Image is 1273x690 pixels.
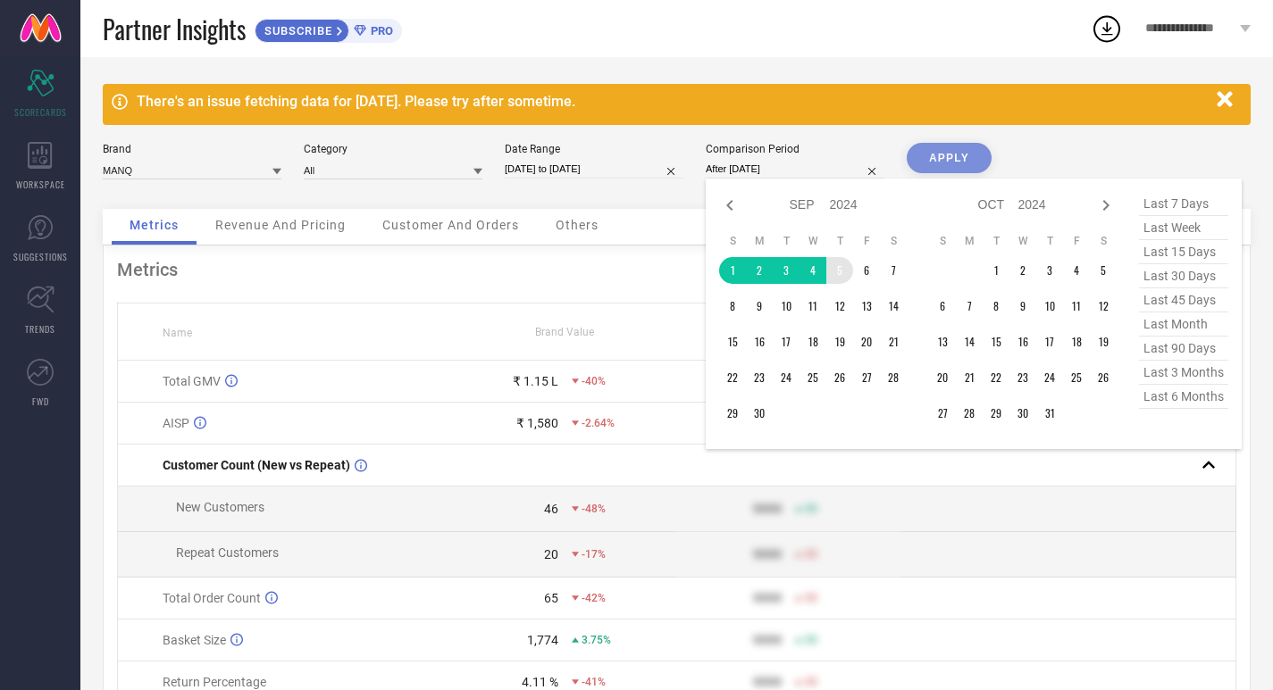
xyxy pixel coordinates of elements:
[163,633,226,647] span: Basket Size
[746,364,773,391] td: Mon Sep 23 2024
[176,545,279,560] span: Repeat Customers
[956,293,983,320] td: Mon Oct 07 2024
[880,257,907,284] td: Sat Sep 07 2024
[826,257,853,284] td: Thu Sep 05 2024
[773,364,800,391] td: Tue Sep 24 2024
[880,293,907,320] td: Sat Sep 14 2024
[1009,364,1036,391] td: Wed Oct 23 2024
[14,105,67,119] span: SCORECARDS
[853,328,880,355] td: Fri Sep 20 2024
[1139,361,1228,385] span: last 3 months
[719,293,746,320] td: Sun Sep 08 2024
[805,592,817,604] span: 50
[163,591,261,605] span: Total Order Count
[1090,293,1117,320] td: Sat Oct 12 2024
[826,234,853,248] th: Thursday
[1036,234,1063,248] th: Thursday
[535,326,594,338] span: Brand Value
[719,234,746,248] th: Sunday
[1139,264,1228,288] span: last 30 days
[544,502,558,516] div: 46
[880,234,907,248] th: Saturday
[929,364,956,391] td: Sun Oct 20 2024
[582,548,606,561] span: -17%
[983,234,1009,248] th: Tuesday
[556,218,599,232] span: Others
[176,500,264,514] span: New Customers
[826,328,853,355] td: Thu Sep 19 2024
[719,364,746,391] td: Sun Sep 22 2024
[1036,293,1063,320] td: Thu Oct 10 2024
[304,143,482,155] div: Category
[1009,257,1036,284] td: Wed Oct 02 2024
[163,374,221,388] span: Total GMV
[582,676,606,688] span: -41%
[103,143,281,155] div: Brand
[1009,293,1036,320] td: Wed Oct 09 2024
[1063,257,1090,284] td: Fri Oct 04 2024
[719,195,741,216] div: Previous month
[746,293,773,320] td: Mon Sep 09 2024
[582,375,606,387] span: -40%
[753,675,782,689] div: 9999
[746,400,773,427] td: Mon Sep 30 2024
[513,374,558,388] div: ₹ 1.15 L
[527,633,558,647] div: 1,774
[163,416,189,430] span: AISP
[805,548,817,561] span: 50
[544,547,558,561] div: 20
[853,234,880,248] th: Friday
[746,328,773,355] td: Mon Sep 16 2024
[1090,364,1117,391] td: Sat Oct 26 2024
[956,234,983,248] th: Monday
[753,502,782,516] div: 9999
[516,416,558,430] div: ₹ 1,580
[1139,192,1228,216] span: last 7 days
[853,364,880,391] td: Fri Sep 27 2024
[32,395,49,408] span: FWD
[1009,328,1036,355] td: Wed Oct 16 2024
[929,328,956,355] td: Sun Oct 13 2024
[929,293,956,320] td: Sun Oct 06 2024
[706,143,884,155] div: Comparison Period
[773,234,800,248] th: Tuesday
[800,257,826,284] td: Wed Sep 04 2024
[13,250,68,263] span: SUGGESTIONS
[163,458,350,472] span: Customer Count (New vs Repeat)
[25,322,55,336] span: TRENDS
[1009,400,1036,427] td: Wed Oct 30 2024
[1139,240,1228,264] span: last 15 days
[1139,312,1228,337] span: last month
[1139,288,1228,312] span: last 45 days
[800,293,826,320] td: Wed Sep 11 2024
[1090,257,1117,284] td: Sat Oct 05 2024
[746,257,773,284] td: Mon Sep 02 2024
[956,400,983,427] td: Mon Oct 28 2024
[366,24,393,37] span: PRO
[853,293,880,320] td: Fri Sep 13 2024
[1063,293,1090,320] td: Fri Oct 11 2024
[505,160,683,179] input: Select date range
[505,143,683,155] div: Date Range
[746,234,773,248] th: Monday
[1036,364,1063,391] td: Thu Oct 24 2024
[163,327,192,339] span: Name
[753,591,782,605] div: 9999
[544,591,558,605] div: 65
[706,160,884,179] input: Select comparison period
[1036,328,1063,355] td: Thu Oct 17 2024
[1009,234,1036,248] th: Wednesday
[805,634,817,646] span: 50
[983,293,1009,320] td: Tue Oct 08 2024
[983,328,1009,355] td: Tue Oct 15 2024
[773,328,800,355] td: Tue Sep 17 2024
[826,293,853,320] td: Thu Sep 12 2024
[1090,234,1117,248] th: Saturday
[1139,216,1228,240] span: last week
[719,257,746,284] td: Sun Sep 01 2024
[983,400,1009,427] td: Tue Oct 29 2024
[800,364,826,391] td: Wed Sep 25 2024
[773,293,800,320] td: Tue Sep 10 2024
[805,676,817,688] span: 50
[929,234,956,248] th: Sunday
